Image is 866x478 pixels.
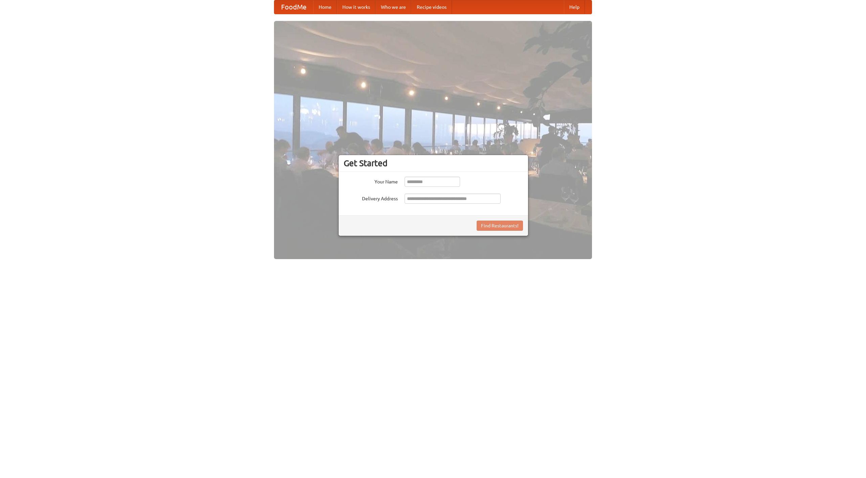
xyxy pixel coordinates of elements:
a: FoodMe [274,0,313,14]
a: Home [313,0,337,14]
a: Recipe videos [411,0,452,14]
label: Your Name [344,177,398,185]
a: Who we are [375,0,411,14]
label: Delivery Address [344,194,398,202]
h3: Get Started [344,158,523,168]
a: Help [564,0,585,14]
button: Find Restaurants! [477,221,523,231]
a: How it works [337,0,375,14]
